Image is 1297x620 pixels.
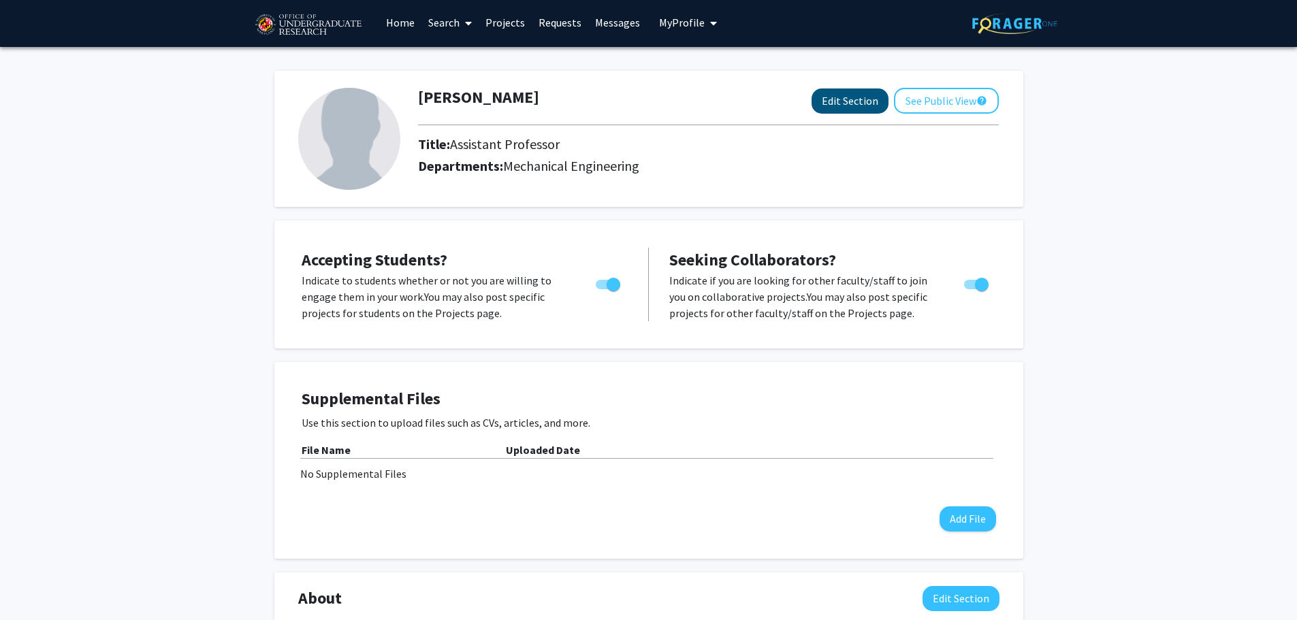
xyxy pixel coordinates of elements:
[251,8,366,42] img: University of Maryland Logo
[302,443,351,457] b: File Name
[506,443,580,457] b: Uploaded Date
[302,272,570,321] p: Indicate to students whether or not you are willing to engage them in your work. You may also pos...
[302,414,996,431] p: Use this section to upload files such as CVs, articles, and more.
[923,586,999,611] button: Edit About
[298,586,342,610] span: About
[302,249,447,270] span: Accepting Students?
[298,88,400,190] img: Profile Picture
[408,158,1009,174] h2: Departments:
[669,249,836,270] span: Seeking Collaborators?
[894,88,999,114] button: See Public View
[418,136,560,152] h2: Title:
[669,272,938,321] p: Indicate if you are looking for other faculty/staff to join you on collaborative projects. You ma...
[10,559,58,610] iframe: Chat
[812,88,888,114] button: Edit Section
[959,272,996,293] div: Toggle
[450,135,560,152] span: Assistant Professor
[940,506,996,532] button: Add File
[976,93,987,109] mat-icon: help
[300,466,997,482] div: No Supplemental Files
[302,389,996,409] h4: Supplemental Files
[503,157,639,174] span: Mechanical Engineering
[972,13,1057,34] img: ForagerOne Logo
[590,272,628,293] div: Toggle
[418,88,539,108] h1: [PERSON_NAME]
[659,16,705,29] span: My Profile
